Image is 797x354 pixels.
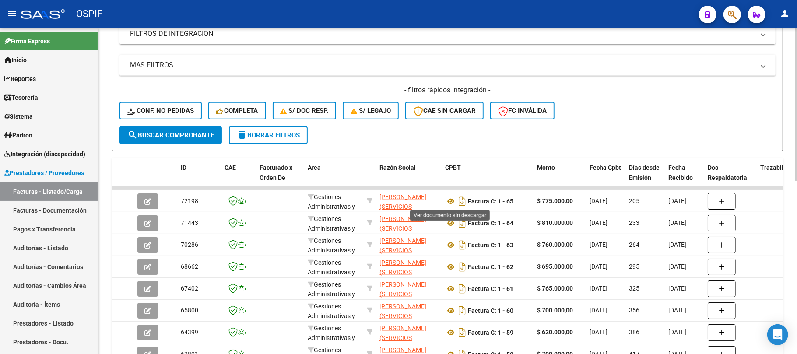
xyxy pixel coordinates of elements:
span: [DATE] [590,329,607,336]
datatable-header-cell: CPBT [442,158,534,197]
strong: Factura C: 1 - 64 [468,220,513,227]
strong: $ 810.000,00 [537,219,573,226]
datatable-header-cell: Fecha Recibido [665,158,704,197]
span: Monto [537,164,555,171]
mat-panel-title: FILTROS DE INTEGRACION [130,29,755,39]
strong: $ 700.000,00 [537,307,573,314]
span: 68662 [181,263,198,270]
mat-expansion-panel-header: FILTROS DE INTEGRACION [119,23,776,44]
datatable-header-cell: Razón Social [376,158,442,197]
span: 65800 [181,307,198,314]
strong: $ 775.000,00 [537,197,573,204]
mat-icon: menu [7,8,18,19]
span: Tesorería [4,93,38,102]
strong: $ 765.000,00 [537,285,573,292]
span: [DATE] [590,307,607,314]
span: 67402 [181,285,198,292]
span: Gestiones Administrativas y Otros [308,215,355,242]
datatable-header-cell: ID [177,158,221,197]
span: Gestiones Administrativas y Otros [308,325,355,352]
span: 356 [629,307,639,314]
span: [PERSON_NAME] (SERVICIOS MEDICOS Y TRASLADOS) [379,281,426,318]
span: [DATE] [590,285,607,292]
span: 264 [629,241,639,248]
span: Prestadores / Proveedores [4,168,84,178]
span: 295 [629,263,639,270]
span: [DATE] [668,263,686,270]
span: Trazabilidad [760,164,796,171]
span: [DATE] [668,241,686,248]
span: S/ Doc Resp. [281,107,329,115]
span: Inicio [4,55,27,65]
button: S/ legajo [343,102,399,119]
span: Razón Social [379,164,416,171]
datatable-header-cell: Facturado x Orden De [256,158,304,197]
span: [DATE] [668,329,686,336]
span: CAE [225,164,236,171]
span: Sistema [4,112,33,121]
span: Borrar Filtros [237,131,300,139]
span: Fecha Cpbt [590,164,621,171]
span: [DATE] [590,219,607,226]
span: [DATE] [590,197,607,204]
datatable-header-cell: CAE [221,158,256,197]
strong: $ 695.000,00 [537,263,573,270]
button: Conf. no pedidas [119,102,202,119]
datatable-header-cell: Monto [534,158,586,197]
span: 386 [629,329,639,336]
span: Completa [216,107,258,115]
span: Fecha Recibido [668,164,693,181]
span: Gestiones Administrativas y Otros [308,259,355,286]
strong: Factura C: 1 - 63 [468,242,513,249]
span: 233 [629,219,639,226]
span: - OSPIF [69,4,102,24]
span: [DATE] [668,307,686,314]
datatable-header-cell: Doc Respaldatoria [704,158,757,197]
span: Buscar Comprobante [127,131,214,139]
div: 20168768126 [379,258,438,276]
span: Area [308,164,321,171]
div: Open Intercom Messenger [767,324,788,345]
span: 205 [629,197,639,204]
span: S/ legajo [351,107,391,115]
strong: Factura C: 1 - 61 [468,285,513,292]
span: 325 [629,285,639,292]
span: 70286 [181,241,198,248]
i: Descargar documento [456,326,468,340]
span: Padrón [4,130,32,140]
span: [PERSON_NAME] (SERVICIOS MEDICOS Y TRASLADOS) [379,193,426,230]
span: [PERSON_NAME] (SERVICIOS MEDICOS Y TRASLADOS) [379,259,426,296]
span: Facturado x Orden De [260,164,292,181]
span: Firma Express [4,36,50,46]
span: Conf. no pedidas [127,107,194,115]
span: 71443 [181,219,198,226]
button: FC Inválida [490,102,555,119]
mat-icon: delete [237,130,247,140]
datatable-header-cell: Area [304,158,363,197]
mat-icon: search [127,130,138,140]
strong: Factura C: 1 - 65 [468,198,513,205]
button: CAE SIN CARGAR [405,102,484,119]
strong: $ 760.000,00 [537,241,573,248]
span: 72198 [181,197,198,204]
button: Completa [208,102,266,119]
span: Días desde Emisión [629,164,660,181]
div: 20168768126 [379,236,438,254]
span: Doc Respaldatoria [708,164,747,181]
span: [PERSON_NAME] (SERVICIOS MEDICOS Y TRASLADOS) [379,303,426,340]
strong: Factura C: 1 - 59 [468,329,513,336]
span: ID [181,164,186,171]
div: 20168768126 [379,323,438,342]
span: 64399 [181,329,198,336]
div: 20168768126 [379,192,438,210]
span: [PERSON_NAME] (SERVICIOS MEDICOS Y TRASLADOS) [379,237,426,274]
i: Descargar documento [456,304,468,318]
i: Descargar documento [456,216,468,230]
datatable-header-cell: Fecha Cpbt [586,158,625,197]
strong: Factura C: 1 - 62 [468,263,513,270]
span: [DATE] [668,285,686,292]
mat-panel-title: MAS FILTROS [130,60,755,70]
i: Descargar documento [456,260,468,274]
div: 20168768126 [379,214,438,232]
span: [DATE] [668,219,686,226]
